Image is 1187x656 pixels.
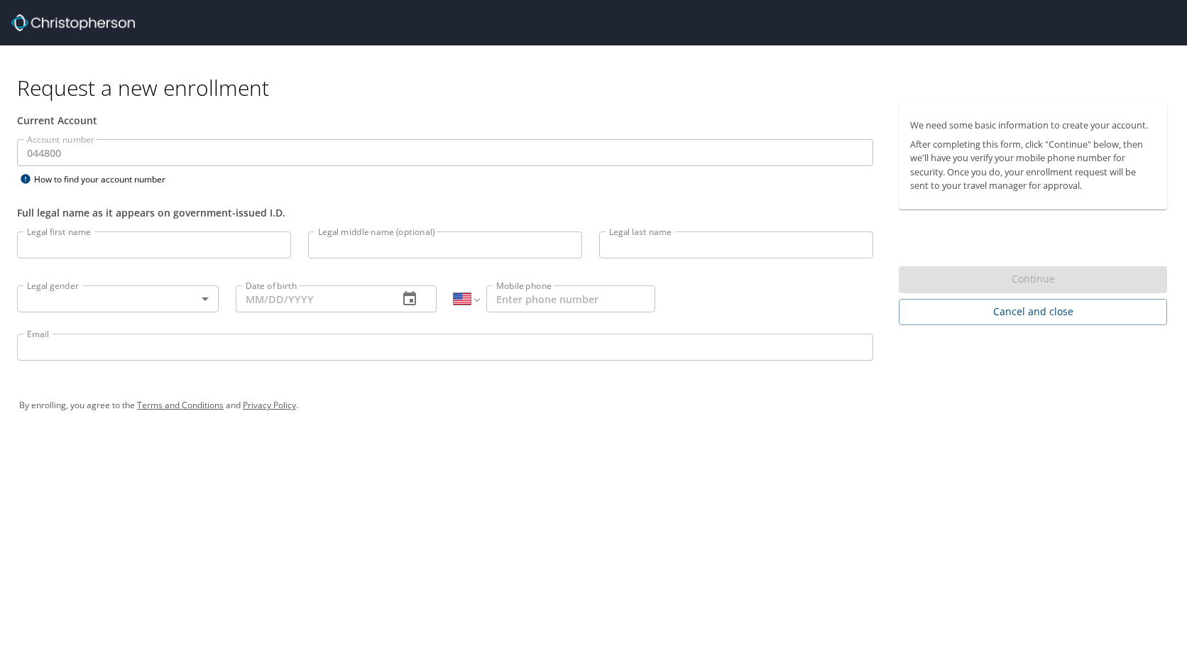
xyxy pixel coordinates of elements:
[17,285,219,312] div: ​
[910,138,1156,192] p: After completing this form, click "Continue" below, then we'll have you verify your mobile phone ...
[236,285,388,312] input: MM/DD/YYYY
[19,388,1168,423] div: By enrolling, you agree to the and .
[17,113,873,128] div: Current Account
[910,119,1156,132] p: We need some basic information to create your account.
[486,285,655,312] input: Enter phone number
[11,14,135,31] img: cbt logo
[17,74,1178,102] h1: Request a new enrollment
[243,399,296,411] a: Privacy Policy
[910,303,1156,321] span: Cancel and close
[137,399,224,411] a: Terms and Conditions
[17,205,873,220] div: Full legal name as it appears on government-issued I.D.
[899,299,1167,325] button: Cancel and close
[17,170,195,188] div: How to find your account number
